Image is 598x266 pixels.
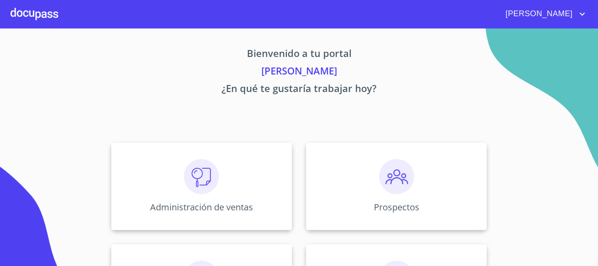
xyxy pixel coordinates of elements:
[499,7,577,21] span: [PERSON_NAME]
[184,159,219,194] img: consulta.png
[29,46,569,64] p: Bienvenido a tu portal
[374,201,419,213] p: Prospectos
[150,201,253,213] p: Administración de ventas
[499,7,587,21] button: account of current user
[29,81,569,99] p: ¿En qué te gustaría trabajar hoy?
[29,64,569,81] p: [PERSON_NAME]
[379,159,414,194] img: prospectos.png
